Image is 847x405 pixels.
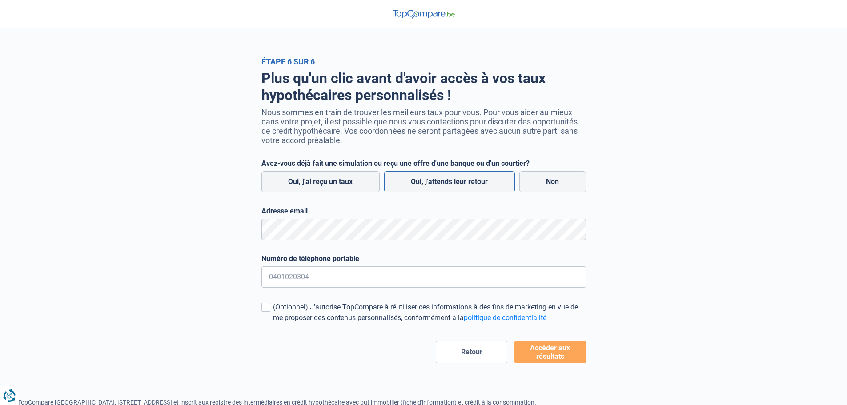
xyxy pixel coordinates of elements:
[393,10,455,19] img: TopCompare Logo
[514,341,586,363] button: Accéder aux résultats
[261,108,586,145] p: Nous sommes en train de trouver les meilleurs taux pour vous. Pour vous aider au mieux dans votre...
[261,57,586,66] div: Étape 6 sur 6
[261,266,586,288] input: 0401020304
[261,254,586,263] label: Numéro de téléphone portable
[436,341,507,363] button: Retour
[273,302,586,323] div: (Optionnel) J'autorise TopCompare à réutiliser ces informations à des fins de marketing en vue de...
[519,171,586,192] label: Non
[261,159,586,168] label: Avez-vous déjà fait une simulation ou reçu une offre d'une banque ou d'un courtier?
[261,171,380,192] label: Oui, j'ai reçu un taux
[464,313,546,322] a: politique de confidentialité
[384,171,515,192] label: Oui, j'attends leur retour
[261,207,586,215] label: Adresse email
[261,70,586,104] h1: Plus qu'un clic avant d'avoir accès à vos taux hypothécaires personnalisés !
